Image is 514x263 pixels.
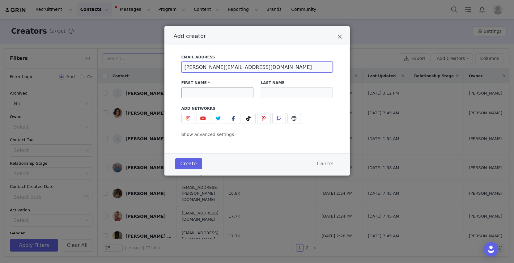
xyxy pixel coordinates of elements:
span: Show advanced settings [181,132,234,137]
span: Add creator [174,33,206,39]
label: Add Networks [181,106,333,111]
label: Email Address [181,54,333,60]
img: instagram.svg [186,116,191,121]
button: Create [175,158,202,169]
div: Open Intercom Messenger [484,242,499,257]
button: Cancel [312,158,339,169]
label: First Name * [181,80,253,86]
div: Add creator [164,26,350,176]
button: Close [338,34,342,41]
label: Last Name [261,80,333,86]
